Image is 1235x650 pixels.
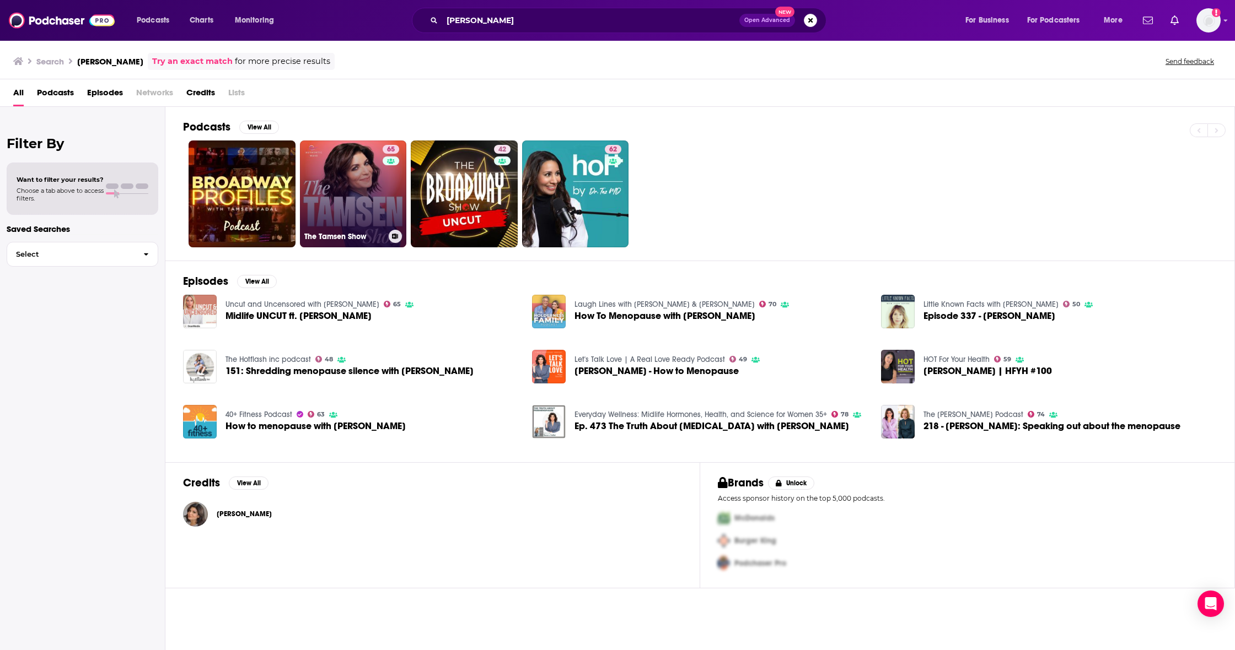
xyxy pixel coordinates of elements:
[881,405,915,438] img: 218 - Tamsen Fadal: Speaking out about the menopause
[775,7,795,17] span: New
[152,55,233,68] a: Try an exact match
[958,12,1023,29] button: open menu
[768,476,815,490] button: Unlock
[729,356,748,362] a: 49
[574,421,849,431] a: Ep. 473 The Truth About Perimenopause with Tamsen Fadal
[182,12,220,29] a: Charts
[129,12,184,29] button: open menu
[923,355,990,364] a: HOT For Your Health
[1139,11,1157,30] a: Show notifications dropdown
[183,350,217,383] img: 151: Shredding menopause silence with Tamsen Fadal
[769,302,776,307] span: 70
[881,295,915,328] a: Episode 337 - Tamsen Fadal
[183,476,220,490] h2: Credits
[77,56,143,67] h3: [PERSON_NAME]
[183,405,217,438] img: How to menopause with Tamsen Fadal
[923,366,1052,376] a: Tamsen Fadal | HFYH #100
[411,140,518,247] a: 42
[713,552,734,575] img: Third Pro Logo
[1003,357,1011,362] span: 59
[574,366,739,376] span: [PERSON_NAME] - How to Menopause
[17,187,104,202] span: Choose a tab above to access filters.
[532,295,566,328] img: How To Menopause with Tamsen Fadal
[574,311,755,321] span: How To Menopause with [PERSON_NAME]
[228,84,245,106] span: Lists
[1162,57,1217,66] button: Send feedback
[137,13,169,28] span: Podcasts
[923,311,1055,321] a: Episode 337 - Tamsen Fadal
[1027,13,1080,28] span: For Podcasters
[225,366,474,376] span: 151: Shredding menopause silence with [PERSON_NAME]
[1196,8,1221,32] img: User Profile
[217,510,272,518] a: Tamsen Fadal
[713,529,734,552] img: Second Pro Logo
[37,84,74,106] span: Podcasts
[442,12,739,29] input: Search podcasts, credits, & more...
[609,144,617,155] span: 62
[739,357,747,362] span: 49
[317,412,325,417] span: 63
[87,84,123,106] span: Episodes
[1104,13,1123,28] span: More
[734,513,775,523] span: McDonalds
[1198,591,1224,617] div: Open Intercom Messenger
[965,13,1009,28] span: For Business
[225,421,406,431] span: How to menopause with [PERSON_NAME]
[325,357,333,362] span: 48
[1020,12,1096,29] button: open menu
[136,84,173,106] span: Networks
[183,496,682,532] button: Tamsen FadalTamsen Fadal
[9,10,115,31] img: Podchaser - Follow, Share and Rate Podcasts
[237,275,277,288] button: View All
[183,295,217,328] a: Midlife UNCUT ft. Tamsen Fadal
[923,300,1059,309] a: Little Known Facts with Ilana Levine
[1028,411,1045,418] a: 74
[923,421,1180,431] span: 218 - [PERSON_NAME]: Speaking out about the menopause
[225,300,379,309] a: Uncut and Uncensored with Caroline Stanbury
[532,405,566,438] img: Ep. 473 The Truth About Perimenopause with Tamsen Fadal
[574,366,739,376] a: Tamsen Fadal - How to Menopause
[1212,8,1221,17] svg: Add a profile image
[7,136,158,151] h2: Filter By
[841,412,849,417] span: 78
[494,145,511,154] a: 42
[574,410,827,419] a: Everyday Wellness: Midlife Hormones, Health, and Science for Women 35+
[183,120,279,134] a: PodcastsView All
[387,144,395,155] span: 65
[225,355,311,364] a: The Hotflash inc podcast
[923,421,1180,431] a: 218 - Tamsen Fadal: Speaking out about the menopause
[17,176,104,183] span: Want to filter your results?
[574,311,755,321] a: How To Menopause with Tamsen Fadal
[186,84,215,106] a: Credits
[923,410,1023,419] a: The Dr Louise Newson Podcast
[225,410,292,419] a: 40+ Fitness Podcast
[713,507,734,529] img: First Pro Logo
[1096,12,1136,29] button: open menu
[532,350,566,383] img: Tamsen Fadal - How to Menopause
[498,144,506,155] span: 42
[1063,301,1081,307] a: 50
[36,56,64,67] h3: Search
[923,311,1055,321] span: Episode 337 - [PERSON_NAME]
[422,8,837,33] div: Search podcasts, credits, & more...
[183,120,230,134] h2: Podcasts
[183,502,208,527] img: Tamsen Fadal
[229,476,269,490] button: View All
[734,536,776,545] span: Burger King
[225,311,372,321] span: Midlife UNCUT ft. [PERSON_NAME]
[574,300,755,309] a: Laugh Lines with Kim & Penn Holderness
[235,13,274,28] span: Monitoring
[831,411,849,418] a: 78
[217,510,272,518] span: [PERSON_NAME]
[183,476,269,490] a: CreditsView All
[1196,8,1221,32] button: Show profile menu
[384,301,401,307] a: 65
[923,366,1052,376] span: [PERSON_NAME] | HFYH #100
[225,421,406,431] a: How to menopause with Tamsen Fadal
[7,251,135,258] span: Select
[1037,412,1045,417] span: 74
